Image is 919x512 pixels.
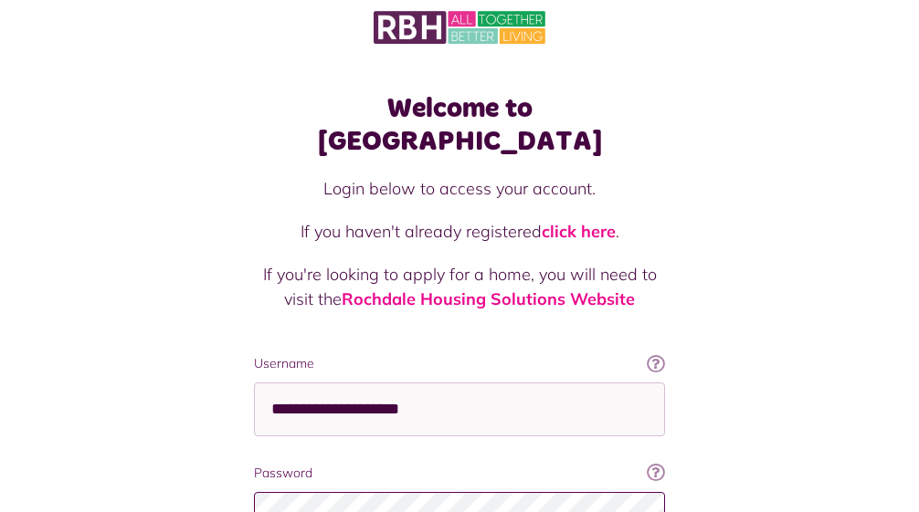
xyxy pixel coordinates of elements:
a: Rochdale Housing Solutions Website [342,288,635,309]
img: MyRBH [374,8,545,47]
p: Login below to access your account. [254,176,665,201]
p: If you haven't already registered . [254,219,665,244]
a: click here [542,221,616,242]
h1: Welcome to [GEOGRAPHIC_DATA] [254,92,665,158]
label: Username [254,354,665,373]
label: Password [254,464,665,483]
p: If you're looking to apply for a home, you will need to visit the [254,262,665,311]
